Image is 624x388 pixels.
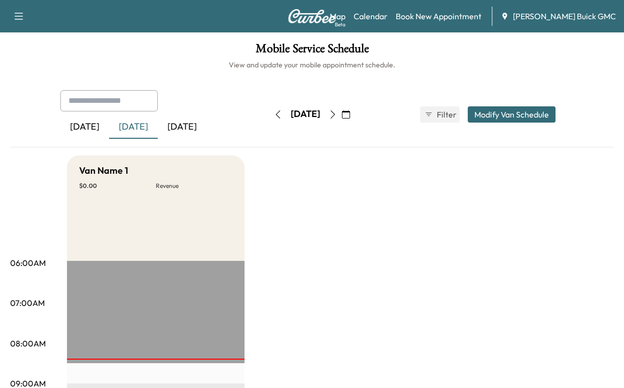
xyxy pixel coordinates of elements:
[291,108,320,121] div: [DATE]
[156,182,232,190] p: Revenue
[10,337,46,350] p: 08:00AM
[513,10,616,22] span: [PERSON_NAME] Buick GMC
[79,182,156,190] p: $ 0.00
[109,115,158,139] div: [DATE]
[468,106,556,123] button: Modify Van Schedule
[79,164,128,178] h5: Van Name 1
[60,115,109,139] div: [DATE]
[10,297,45,309] p: 07:00AM
[10,60,614,70] h6: View and update your mobile appointment schedule.
[396,10,481,22] a: Book New Appointment
[10,43,614,60] h1: Mobile Service Schedule
[335,21,345,28] div: Beta
[158,115,206,139] div: [DATE]
[437,108,455,121] span: Filter
[354,10,388,22] a: Calendar
[330,10,345,22] a: MapBeta
[288,9,336,23] img: Curbee Logo
[420,106,460,123] button: Filter
[10,257,46,269] p: 06:00AM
